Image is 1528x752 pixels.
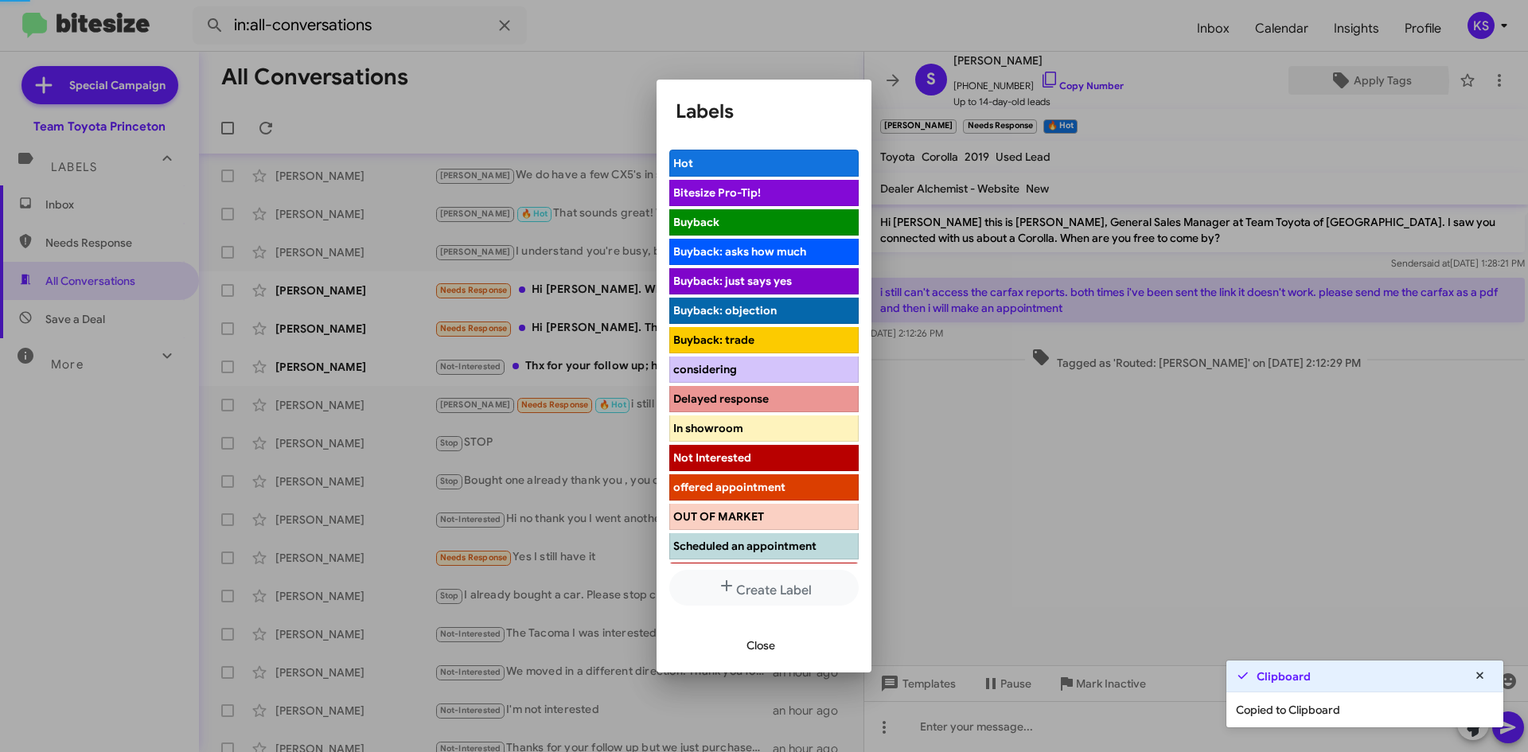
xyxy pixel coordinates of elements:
[673,185,761,200] span: Bitesize Pro-Tip!
[673,244,806,259] span: Buyback: asks how much
[746,631,775,660] span: Close
[676,99,852,124] h1: Labels
[673,421,743,435] span: In showroom
[669,570,859,606] button: Create Label
[673,215,719,229] span: Buyback
[673,274,792,288] span: Buyback: just says yes
[673,362,737,376] span: considering
[673,509,764,524] span: OUT OF MARKET
[673,333,754,347] span: Buyback: trade
[673,156,693,170] span: Hot
[734,631,788,660] button: Close
[1257,668,1311,684] strong: Clipboard
[673,303,777,318] span: Buyback: objection
[673,392,769,406] span: Delayed response
[673,539,817,553] span: Scheduled an appointment
[673,450,751,465] span: Not Interested
[673,480,785,494] span: offered appointment
[1226,692,1503,727] div: Copied to Clipboard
